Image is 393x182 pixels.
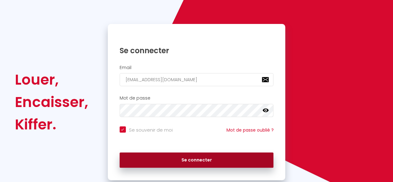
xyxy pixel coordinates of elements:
[120,152,274,168] button: Se connecter
[15,91,88,113] div: Encaisser,
[15,113,88,136] div: Kiffer.
[120,73,274,86] input: Ton Email
[226,127,273,133] a: Mot de passe oublié ?
[120,46,274,55] h1: Se connecter
[120,65,274,70] h2: Email
[15,68,88,91] div: Louer,
[120,96,274,101] h2: Mot de passe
